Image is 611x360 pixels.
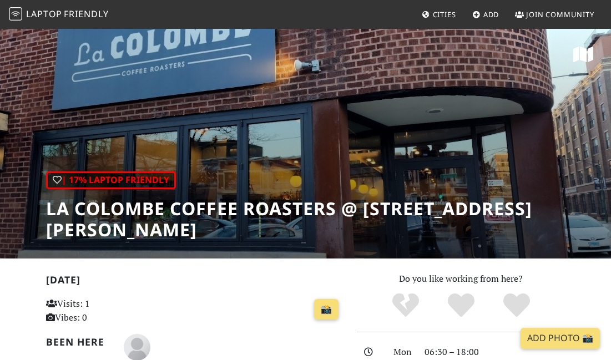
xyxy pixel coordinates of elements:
[483,9,499,19] span: Add
[64,8,108,20] span: Friendly
[378,292,433,320] div: No
[521,328,600,349] a: Add Photo 📸
[387,345,418,359] div: Mon
[511,4,599,24] a: Join Community
[9,7,22,21] img: LaptopFriendly
[489,292,544,320] div: Definitely!
[46,336,110,348] h2: Been here
[46,171,176,189] div: | 17% Laptop Friendly
[46,297,137,325] p: Visits: 1 Vibes: 0
[46,274,344,290] h2: [DATE]
[433,292,489,320] div: Yes
[526,9,594,19] span: Join Community
[433,9,456,19] span: Cities
[468,4,504,24] a: Add
[314,299,339,320] a: 📸
[357,272,565,286] p: Do you like working from here?
[418,345,572,359] div: 06:30 – 18:00
[124,340,150,352] span: Alex H
[417,4,461,24] a: Cities
[9,5,109,24] a: LaptopFriendly LaptopFriendly
[26,8,62,20] span: Laptop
